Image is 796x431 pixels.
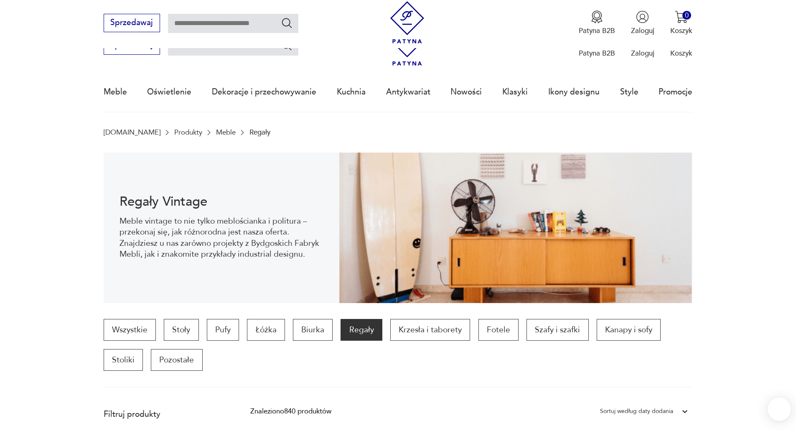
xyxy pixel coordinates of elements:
[386,1,428,43] img: Patyna - sklep z meblami i dekoracjami vintage
[579,26,615,36] p: Patyna B2B
[104,349,143,371] a: Stoliki
[293,319,333,341] a: Biurka
[579,10,615,36] button: Patyna B2B
[147,73,191,111] a: Oświetlenie
[120,216,323,260] p: Meble vintage to nie tylko meblościanka i politura – przekonaj się, jak różnorodna jest nasza ofe...
[164,319,198,341] a: Stoły
[631,48,654,58] p: Zaloguj
[337,73,366,111] a: Kuchnia
[212,73,316,111] a: Dekoracje i przechowywanie
[104,73,127,111] a: Meble
[659,73,692,111] a: Promocje
[104,128,160,136] a: [DOMAIN_NAME]
[631,26,654,36] p: Zaloguj
[768,398,791,421] iframe: Smartsupp widget button
[636,10,649,23] img: Ikonka użytkownika
[631,10,654,36] button: Zaloguj
[104,319,156,341] a: Wszystkie
[579,48,615,58] p: Patyna B2B
[104,14,160,32] button: Sprzedawaj
[526,319,588,341] a: Szafy i szafki
[590,10,603,23] img: Ikona medalu
[104,20,160,27] a: Sprzedawaj
[670,48,692,58] p: Koszyk
[249,128,270,136] p: Regały
[670,10,692,36] button: 0Koszyk
[104,43,160,49] a: Sprzedawaj
[104,409,226,420] p: Filtruj produkty
[548,73,600,111] a: Ikony designu
[151,349,202,371] a: Pozostałe
[620,73,638,111] a: Style
[216,128,236,136] a: Meble
[339,153,693,303] img: dff48e7735fce9207bfd6a1aaa639af4.png
[579,10,615,36] a: Ikona medaluPatyna B2B
[250,406,331,417] div: Znaleziono 840 produktów
[390,319,470,341] a: Krzesła i taborety
[670,26,692,36] p: Koszyk
[341,319,382,341] a: Regały
[281,39,293,51] button: Szukaj
[597,319,661,341] a: Kanapy i sofy
[478,319,519,341] a: Fotele
[247,319,285,341] a: Łóżka
[675,10,688,23] img: Ikona koszyka
[120,196,323,208] h1: Regały Vintage
[386,73,430,111] a: Antykwariat
[281,17,293,29] button: Szukaj
[600,406,673,417] div: Sortuj według daty dodania
[174,128,202,136] a: Produkty
[502,73,528,111] a: Klasyki
[207,319,239,341] a: Pufy
[682,11,691,20] div: 0
[450,73,482,111] a: Nowości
